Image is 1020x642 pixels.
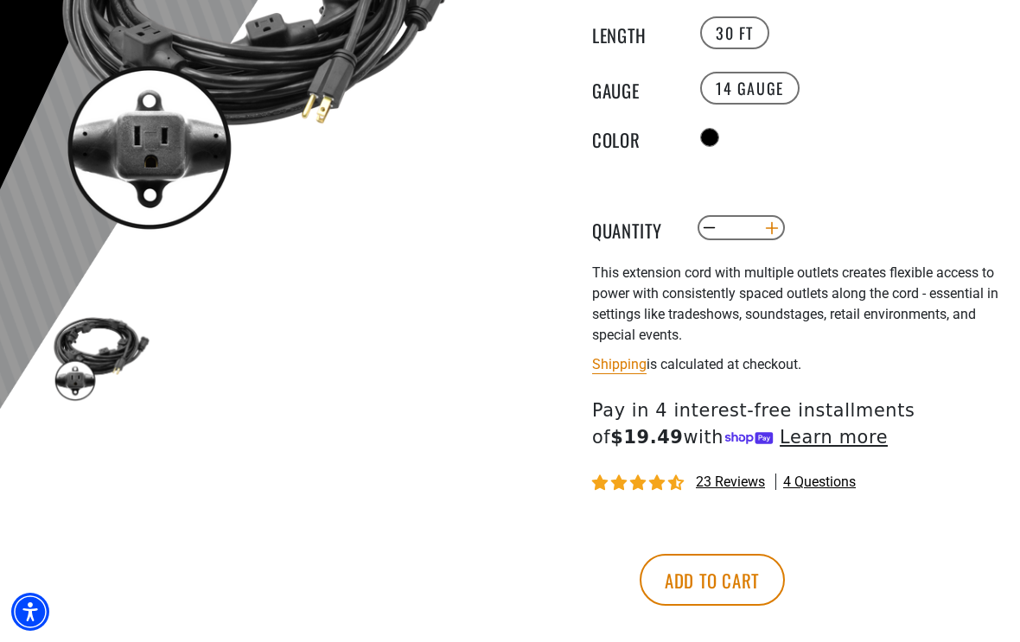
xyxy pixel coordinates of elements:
label: 30 FT [700,16,769,49]
img: black [51,304,151,404]
legend: Color [592,126,679,149]
span: 4.74 stars [592,475,687,492]
a: Shipping [592,356,647,372]
div: is calculated at checkout. [592,353,1007,376]
label: 14 Gauge [700,72,800,105]
label: Quantity [592,217,679,239]
legend: Length [592,22,679,44]
div: Accessibility Menu [11,593,49,631]
span: This extension cord with multiple outlets creates flexible access to power with consistently spac... [592,264,998,343]
span: 23 reviews [696,474,765,490]
button: Add to cart [640,554,785,606]
span: 4 questions [783,473,856,492]
legend: Gauge [592,77,679,99]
